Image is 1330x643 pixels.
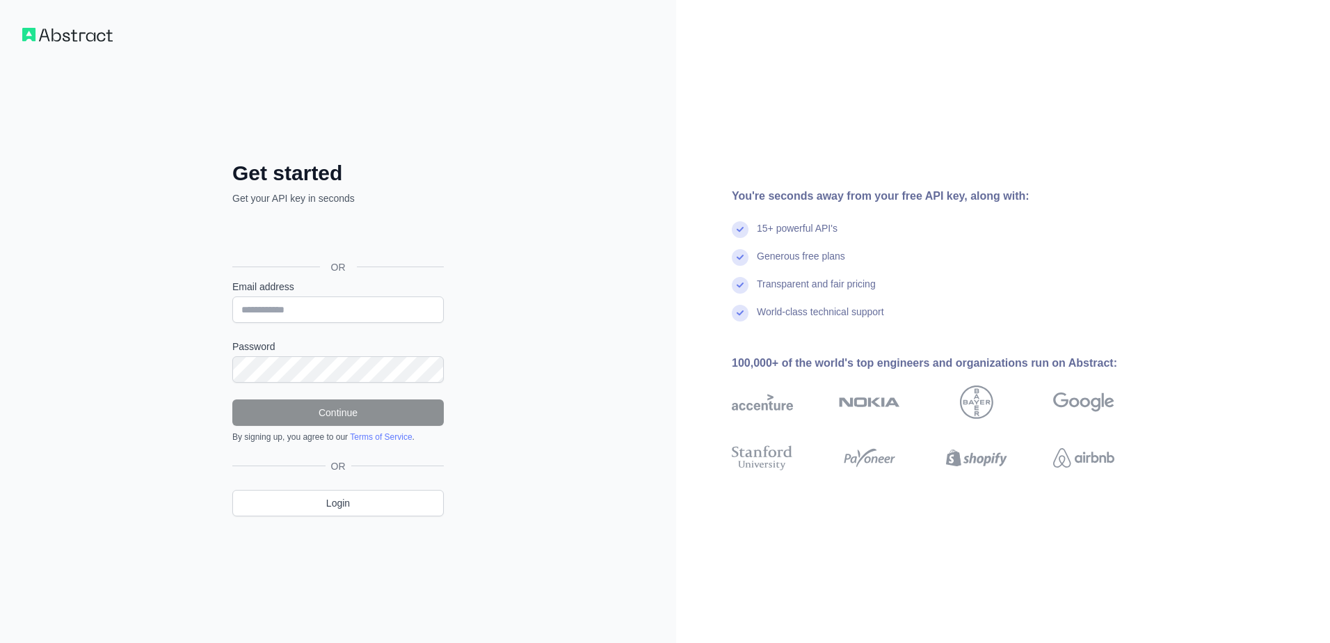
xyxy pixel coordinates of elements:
[232,340,444,354] label: Password
[757,277,876,305] div: Transparent and fair pricing
[757,249,845,277] div: Generous free plans
[732,277,748,294] img: check mark
[946,443,1007,473] img: shopify
[350,432,412,442] a: Terms of Service
[22,28,113,42] img: Workflow
[732,386,793,419] img: accenture
[225,221,448,251] iframe: Sign in with Google Button
[320,260,357,274] span: OR
[232,399,444,426] button: Continue
[757,221,838,249] div: 15+ powerful API's
[960,386,993,419] img: bayer
[757,305,884,333] div: World-class technical support
[232,490,444,516] a: Login
[732,305,748,321] img: check mark
[326,459,351,473] span: OR
[232,280,444,294] label: Email address
[839,386,900,419] img: nokia
[232,191,444,205] p: Get your API key in seconds
[839,443,900,473] img: payoneer
[732,188,1159,205] div: You're seconds away from your free API key, along with:
[232,161,444,186] h2: Get started
[232,431,444,443] div: By signing up, you agree to our .
[732,249,748,266] img: check mark
[732,221,748,238] img: check mark
[732,355,1159,372] div: 100,000+ of the world's top engineers and organizations run on Abstract:
[1053,386,1114,419] img: google
[1053,443,1114,473] img: airbnb
[732,443,793,473] img: stanford university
